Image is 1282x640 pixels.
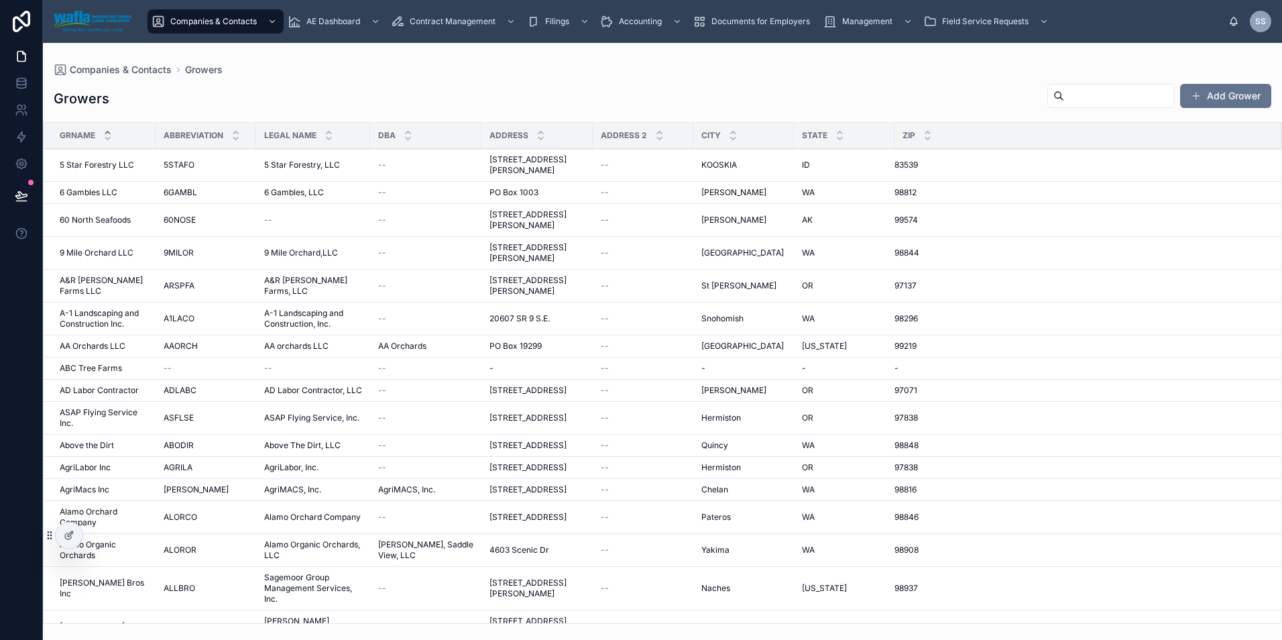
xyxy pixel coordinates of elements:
[378,160,473,170] a: --
[378,280,473,291] a: --
[378,462,386,473] span: --
[601,341,609,352] span: --
[819,9,919,34] a: Management
[164,280,248,291] a: ARSPFA
[701,484,728,495] span: Chelan
[54,11,131,32] img: App logo
[264,341,329,352] span: AA orchards LLC
[701,313,744,324] span: Snohomish
[264,248,338,258] span: 9 Mile Orchard,LLC
[60,578,148,599] a: [PERSON_NAME] Bros Inc
[894,280,1265,291] a: 97137
[894,160,1265,170] a: 83539
[489,154,585,176] a: [STREET_ADDRESS][PERSON_NAME]
[601,313,685,324] a: --
[60,484,148,495] a: AgriMacs Inc
[378,440,386,451] span: --
[164,484,229,495] span: [PERSON_NAME]
[802,512,886,523] a: WA
[489,363,493,374] span: -
[802,341,847,352] span: [US_STATE]
[164,215,196,225] span: 60NOSE
[802,215,813,225] span: AK
[60,385,148,396] a: AD Labor Contractor
[802,440,815,451] span: WA
[522,9,596,34] a: Filings
[489,341,585,352] a: PO Box 19299
[264,484,321,495] span: AgriMACS, Inc.
[60,385,139,396] span: AD Labor Contractor
[701,341,786,352] a: [GEOGRAPHIC_DATA]
[264,215,362,225] a: --
[387,9,522,34] a: Contract Management
[601,413,609,423] span: --
[802,512,815,523] span: WA
[701,413,786,423] a: Hermiston
[802,385,813,396] span: OR
[378,160,386,170] span: --
[164,341,248,352] a: AAORCH
[601,215,609,225] span: --
[264,308,362,329] span: A-1 Landscaping and Construction, Inc.
[894,248,919,258] span: 98844
[164,545,196,555] span: ALOROR
[894,413,1265,423] a: 97838
[264,187,362,198] a: 6 Gambles, LLC
[802,248,815,258] span: WA
[164,341,198,352] span: AAORCH
[596,9,689,34] a: Accounting
[164,363,248,374] a: --
[164,545,248,555] a: ALOROR
[894,215,918,225] span: 99574
[489,275,585,297] a: [STREET_ADDRESS][PERSON_NAME]
[701,512,786,523] a: Pateros
[894,313,1265,324] a: 98296
[264,160,362,170] a: 5 Star Forestry, LLC
[378,385,473,396] a: --
[701,280,776,291] span: St [PERSON_NAME]
[306,16,360,27] span: AE Dashboard
[264,440,362,451] a: Above The Dirt, LLC
[802,484,886,495] a: WA
[142,7,1228,36] div: scrollable content
[601,462,685,473] a: --
[489,341,542,352] span: PO Box 19299
[164,512,197,523] span: ALORCO
[60,506,148,528] span: Alamo Orchard Company
[60,275,148,297] span: A&R [PERSON_NAME] Farms LLC
[264,462,318,473] span: AgriLabor, Inc.
[894,545,1265,555] a: 98908
[60,484,109,495] span: AgriMacs Inc
[802,462,886,473] a: OR
[894,440,1265,451] a: 98848
[489,413,585,423] a: [STREET_ADDRESS]
[802,385,886,396] a: OR
[601,512,609,523] span: --
[60,462,111,473] span: AgriLabor Inc
[1180,84,1271,108] button: Add Grower
[894,385,1265,396] a: 97071
[701,484,786,495] a: Chelan
[60,407,148,429] a: ASAP Flying Service Inc.
[701,248,786,258] a: [GEOGRAPHIC_DATA]
[894,363,898,374] span: -
[894,545,919,555] span: 98908
[164,187,248,198] a: 6GAMBL
[60,187,117,198] span: 6 Gambles LLC
[489,440,585,451] a: [STREET_ADDRESS]
[60,363,148,374] a: ABC Tree Farms
[489,578,585,599] a: [STREET_ADDRESS][PERSON_NAME]
[378,363,473,374] a: --
[489,313,585,324] a: 20607 SR 9 S.E.
[164,248,248,258] a: 9MILOR
[701,313,786,324] a: Snohomish
[802,280,886,291] a: OR
[489,313,550,324] span: 20607 SR 9 S.E.
[919,9,1055,34] a: Field Service Requests
[711,16,810,27] span: Documents for Employers
[264,440,341,451] span: Above The Dirt, LLC
[802,160,886,170] a: ID
[894,187,917,198] span: 98812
